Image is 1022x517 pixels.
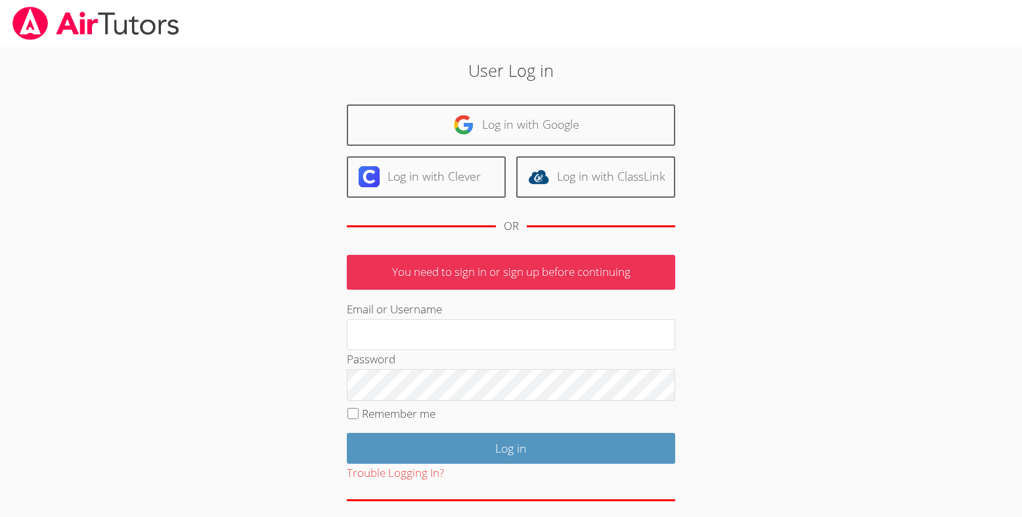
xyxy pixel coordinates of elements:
[347,255,675,290] p: You need to sign in or sign up before continuing
[347,433,675,464] input: Log in
[347,302,442,317] label: Email or Username
[528,166,549,187] img: classlink-logo-d6bb404cc1216ec64c9a2012d9dc4662098be43eaf13dc465df04b49fa7ab582.svg
[347,464,444,483] button: Trouble Logging In?
[347,156,506,198] a: Log in with Clever
[359,166,380,187] img: clever-logo-6eab21bc6e7a338710f1a6ff85c0baf02591cd810cc4098c63d3a4b26e2feb20.svg
[235,58,787,83] h2: User Log in
[516,156,675,198] a: Log in with ClassLink
[362,406,435,421] label: Remember me
[347,104,675,146] a: Log in with Google
[504,217,519,236] div: OR
[347,351,395,367] label: Password
[11,7,181,40] img: airtutors_banner-c4298cdbf04f3fff15de1276eac7730deb9818008684d7c2e4769d2f7ddbe033.png
[453,114,474,135] img: google-logo-50288ca7cdecda66e5e0955fdab243c47b7ad437acaf1139b6f446037453330a.svg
